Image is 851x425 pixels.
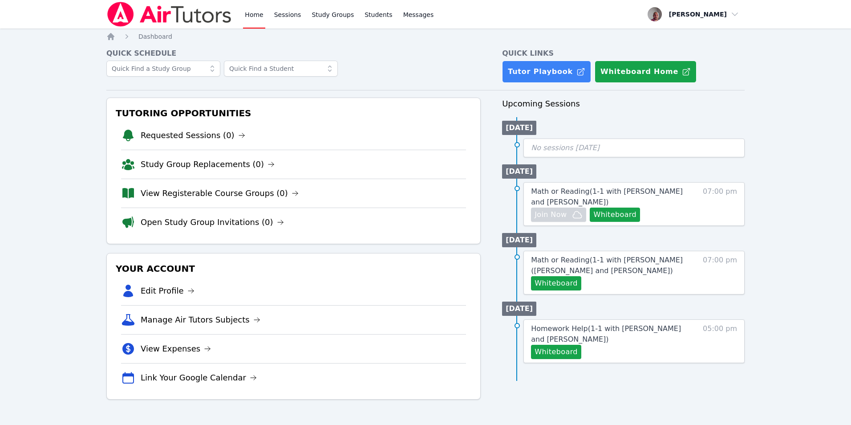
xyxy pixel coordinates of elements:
li: [DATE] [502,233,536,247]
a: Math or Reading(1-1 with [PERSON_NAME] and [PERSON_NAME]) [531,186,685,208]
a: Manage Air Tutors Subjects [141,314,260,326]
li: [DATE] [502,121,536,135]
span: Messages [403,10,434,19]
h3: Upcoming Sessions [502,98,745,110]
span: 05:00 pm [703,323,737,359]
button: Whiteboard [531,276,581,290]
a: View Expenses [141,343,211,355]
span: Homework Help ( 1-1 with [PERSON_NAME] and [PERSON_NAME] ) [531,324,681,343]
span: Math or Reading ( 1-1 with [PERSON_NAME] and [PERSON_NAME] ) [531,187,683,206]
button: Whiteboard Home [595,61,697,83]
span: No sessions [DATE] [531,143,600,152]
a: Math or Reading(1-1 with [PERSON_NAME] ([PERSON_NAME] and [PERSON_NAME]) [531,255,685,276]
span: 07:00 pm [703,186,737,222]
img: Air Tutors [106,2,232,27]
a: Requested Sessions (0) [141,129,245,142]
h3: Tutoring Opportunities [114,105,473,121]
a: View Registerable Course Groups (0) [141,187,299,200]
button: Whiteboard [531,345,581,359]
li: [DATE] [502,302,536,316]
li: [DATE] [502,164,536,179]
h3: Your Account [114,261,473,277]
button: Whiteboard [590,208,640,222]
a: Tutor Playbook [502,61,591,83]
input: Quick Find a Student [224,61,338,77]
a: Dashboard [138,32,172,41]
span: Join Now [535,209,567,220]
a: Link Your Google Calendar [141,372,257,384]
a: Homework Help(1-1 with [PERSON_NAME] and [PERSON_NAME]) [531,323,685,345]
h4: Quick Links [502,48,745,59]
input: Quick Find a Study Group [106,61,220,77]
h4: Quick Schedule [106,48,481,59]
span: 07:00 pm [703,255,737,290]
span: Dashboard [138,33,172,40]
a: Study Group Replacements (0) [141,158,275,171]
span: Math or Reading ( 1-1 with [PERSON_NAME] ([PERSON_NAME] and [PERSON_NAME] ) [531,256,683,275]
button: Join Now [531,208,586,222]
a: Edit Profile [141,285,195,297]
nav: Breadcrumb [106,32,745,41]
a: Open Study Group Invitations (0) [141,216,284,229]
